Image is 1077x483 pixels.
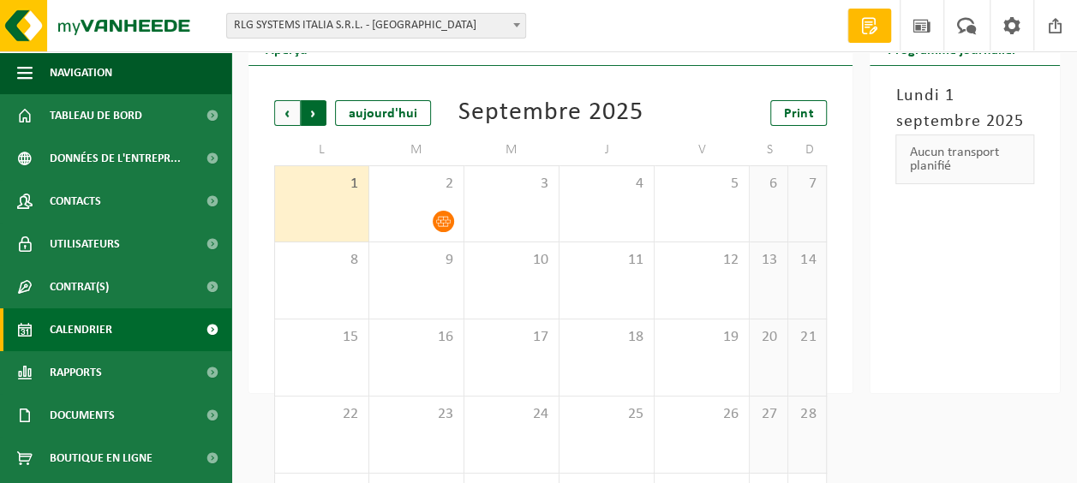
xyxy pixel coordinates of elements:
span: 9 [378,251,455,270]
span: 12 [663,251,740,270]
td: L [274,134,369,165]
td: M [369,134,464,165]
span: RLG SYSTEMS ITALIA S.R.L. - TORINO [226,13,526,39]
span: 7 [797,175,817,194]
td: S [750,134,788,165]
h3: Lundi 1 septembre 2025 [895,83,1034,134]
span: RLG SYSTEMS ITALIA S.R.L. - TORINO [227,14,525,38]
span: 16 [378,328,455,347]
span: 18 [568,328,645,347]
span: Utilisateurs [50,223,120,265]
span: Précédent [274,100,300,126]
span: Boutique en ligne [50,437,153,480]
div: aujourd'hui [335,100,431,126]
td: M [464,134,559,165]
span: 24 [473,405,550,424]
span: Print [784,107,813,121]
span: 11 [568,251,645,270]
span: 19 [663,328,740,347]
span: 21 [797,328,817,347]
span: 13 [758,251,779,270]
span: 20 [758,328,779,347]
span: 1 [284,175,360,194]
span: 2 [378,175,455,194]
span: 15 [284,328,360,347]
span: 25 [568,405,645,424]
span: Suivant [301,100,326,126]
span: 3 [473,175,550,194]
span: 6 [758,175,779,194]
a: Print [770,100,827,126]
span: 5 [663,175,740,194]
span: 27 [758,405,779,424]
span: 26 [663,405,740,424]
span: Rapports [50,351,102,394]
span: 10 [473,251,550,270]
span: 22 [284,405,360,424]
span: Calendrier [50,308,112,351]
span: Données de l'entrepr... [50,137,181,180]
span: 14 [797,251,817,270]
span: 17 [473,328,550,347]
span: 28 [797,405,817,424]
span: 8 [284,251,360,270]
td: V [655,134,750,165]
div: Aucun transport planifié [895,134,1034,184]
span: 4 [568,175,645,194]
span: 23 [378,405,455,424]
td: D [788,134,827,165]
span: Tableau de bord [50,94,142,137]
span: Contrat(s) [50,265,109,308]
span: Navigation [50,51,112,94]
td: J [559,134,655,165]
div: Septembre 2025 [458,100,643,126]
span: Contacts [50,180,101,223]
span: Documents [50,394,115,437]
